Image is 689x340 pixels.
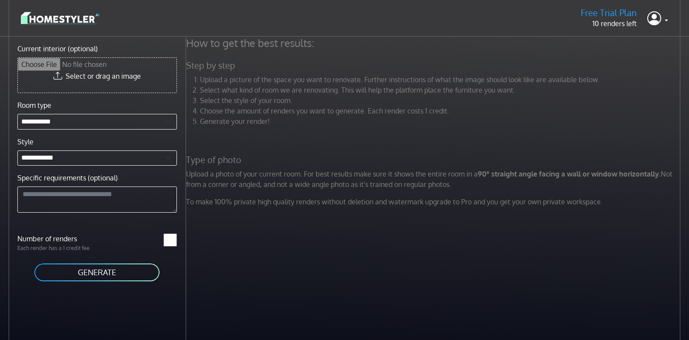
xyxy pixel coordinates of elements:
h5: Step by step [181,60,688,71]
p: To make 100% private high quality renders without deletion and watermark upgrade to Pro and you g... [181,197,688,207]
label: Specific requirements (optional) [17,173,118,183]
label: Style [17,137,33,147]
label: Current interior (optional) [17,43,98,54]
p: Upload a photo of your current room. For best results make sure it shows the entire room in a Not... [181,169,688,190]
button: GENERATE [33,263,160,282]
h5: Type of photo [181,154,688,165]
p: 10 renders left [581,18,637,29]
li: Upload a picture of the space you want to renovate. Further instructions of what the image should... [200,74,682,85]
p: Each render has a 1 credit fee [12,244,97,252]
li: Choose the amount of renders you want to generate. Each render costs 1 credit. [200,106,682,116]
h4: How to get the best results: [181,37,688,50]
li: Select the style of your room. [200,95,682,106]
strong: 90° straight angle facing a wall or window horizontally. [478,170,661,178]
h5: Free Trial Plan [581,7,637,18]
label: Number of renders [12,233,97,244]
img: logo-3de290ba35641baa71223ecac5eacb59cb85b4c7fdf211dc9aaecaaee71ea2f8.svg [21,10,99,26]
li: Select what kind of room we are renovating. This will help the platform place the furniture you w... [200,85,682,95]
li: Generate your render! [200,116,682,127]
label: Room type [17,100,51,110]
